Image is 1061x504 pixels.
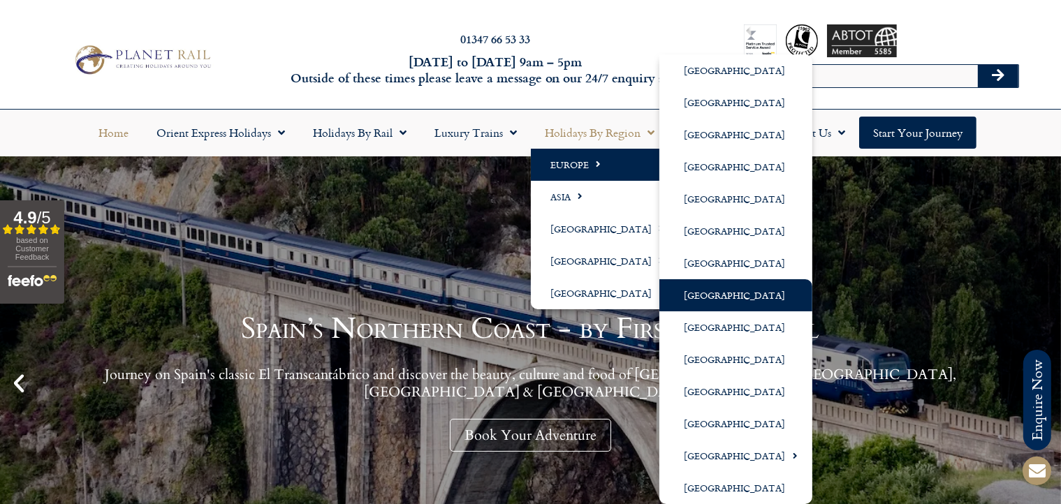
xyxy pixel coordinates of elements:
a: [GEOGRAPHIC_DATA] [659,247,812,279]
a: Europe [531,149,678,181]
img: Planet Rail Train Holidays Logo [69,42,214,77]
a: [GEOGRAPHIC_DATA] [659,183,812,215]
a: 01347 66 53 33 [460,31,530,47]
a: [GEOGRAPHIC_DATA] [659,54,812,87]
a: Orient Express Holidays [142,117,299,149]
a: [GEOGRAPHIC_DATA] [659,311,812,343]
a: [GEOGRAPHIC_DATA] [659,215,812,247]
a: [GEOGRAPHIC_DATA] [659,87,812,119]
nav: Menu [7,117,1054,149]
a: Book Your Adventure [450,419,611,452]
p: Journey on Spain's classic El Transcantábrico and discover the beauty, culture and food of [GEOGR... [35,366,1026,401]
a: [GEOGRAPHIC_DATA] [531,213,678,245]
a: About Us [772,117,859,149]
a: Start your Journey [859,117,976,149]
a: [GEOGRAPHIC_DATA] [659,279,812,311]
a: [GEOGRAPHIC_DATA] [659,440,812,472]
div: Previous slide [7,371,31,395]
h1: Spain’s Northern Coast - by First Class Rail [35,314,1026,343]
a: [GEOGRAPHIC_DATA] [659,119,812,151]
h6: [DATE] to [DATE] 9am – 5pm Outside of these times please leave a message on our 24/7 enquiry serv... [286,54,704,87]
button: Search [978,65,1018,87]
a: Holidays by Rail [299,117,420,149]
a: [GEOGRAPHIC_DATA] [659,376,812,408]
a: Home [85,117,142,149]
a: Asia [531,181,678,213]
a: [GEOGRAPHIC_DATA] [531,245,678,277]
a: Luxury Trains [420,117,531,149]
a: [GEOGRAPHIC_DATA] [659,472,812,504]
a: [GEOGRAPHIC_DATA] [531,277,678,309]
a: Holidays by Region [531,117,668,149]
a: [GEOGRAPHIC_DATA] [659,408,812,440]
a: [GEOGRAPHIC_DATA] [659,151,812,183]
a: [GEOGRAPHIC_DATA] [659,343,812,376]
ul: Europe [659,54,812,504]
